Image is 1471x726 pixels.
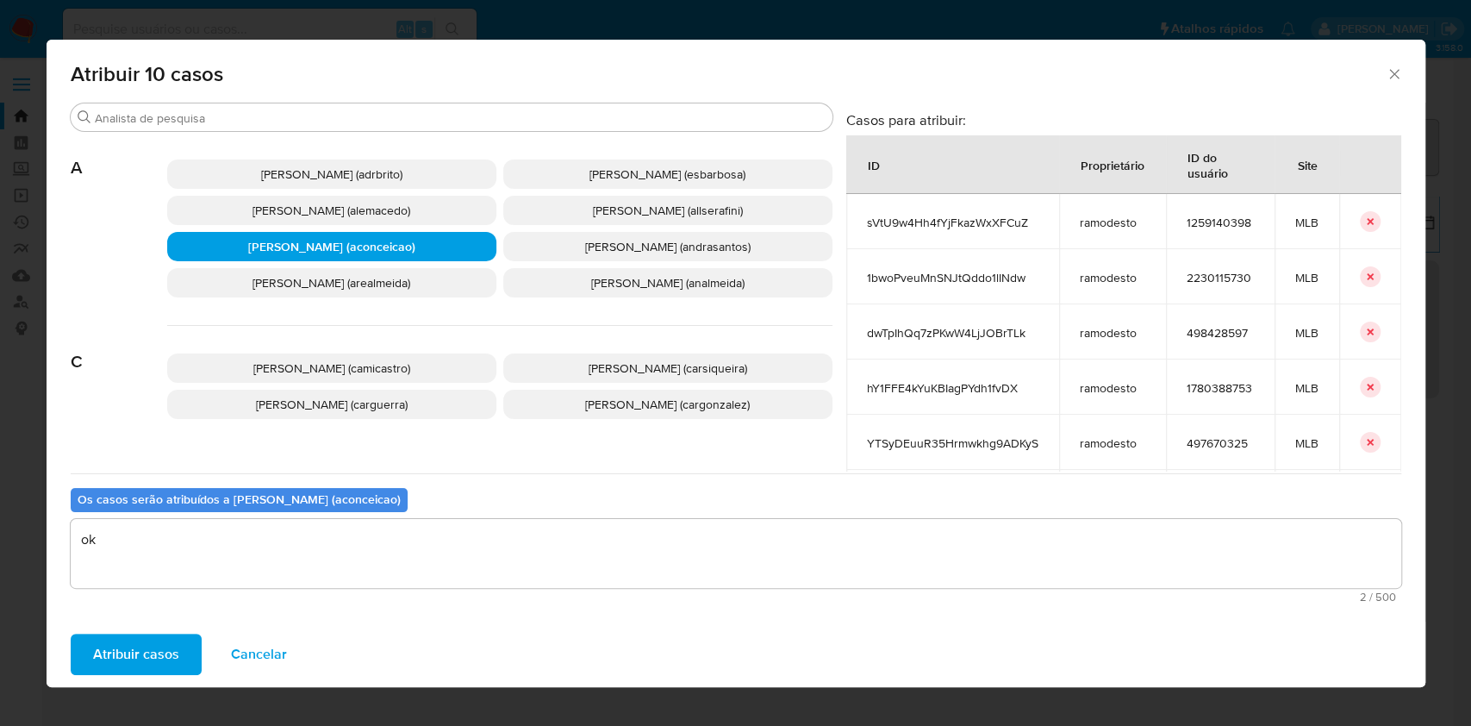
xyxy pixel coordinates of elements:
div: ID [847,144,901,185]
span: MLB [1295,325,1318,341]
span: [PERSON_NAME] (alemacedo) [252,202,410,219]
div: [PERSON_NAME] (carsiqueira) [503,354,832,383]
span: 497670325 [1187,435,1254,451]
div: [PERSON_NAME] (aconceicao) [167,232,496,261]
span: MLB [1295,215,1318,230]
div: [PERSON_NAME] (carguerra) [167,390,496,419]
span: Máximo de 500 caracteres [76,591,1396,603]
span: sVtU9w4Hh4fYjFkazWxXFCuZ [867,215,1038,230]
div: Site [1277,144,1338,185]
button: Procurar [78,110,91,124]
span: Atribuir 10 casos [71,64,1387,84]
button: icon-button [1360,211,1381,232]
span: ramodesto [1080,270,1145,285]
button: Atribuir casos [71,634,202,675]
span: [PERSON_NAME] (carguerra) [256,396,408,413]
button: icon-button [1360,322,1381,342]
span: YTSyDEuuR35Hrmwkhg9ADKyS [867,435,1038,451]
div: [PERSON_NAME] (arealmeida) [167,268,496,297]
span: ramodesto [1080,380,1145,396]
div: [PERSON_NAME] (andrasantos) [503,232,832,261]
div: [PERSON_NAME] (cargonzalez) [503,390,832,419]
input: Analista de pesquisa [95,110,826,126]
span: MLB [1295,270,1318,285]
span: Atribuir casos [93,635,179,673]
button: Fechar a janela [1386,66,1401,81]
span: 1259140398 [1187,215,1254,230]
div: assign-modal [47,40,1425,687]
button: icon-button [1360,266,1381,287]
div: [PERSON_NAME] (esbarbosa) [503,160,832,189]
span: Cancelar [231,635,287,673]
span: [PERSON_NAME] (analmeida) [591,274,745,291]
span: 498428597 [1187,325,1254,341]
span: A [71,132,167,178]
h3: Casos para atribuir: [846,111,1401,128]
span: 1bwoPveuMnSNJtQddo1lINdw [867,270,1038,285]
span: 2230115730 [1187,270,1254,285]
button: Cancelar [209,634,309,675]
b: Os casos serão atribuídos a [PERSON_NAME] (aconceicao) [78,491,401,508]
span: [PERSON_NAME] (arealmeida) [252,274,410,291]
span: [PERSON_NAME] (cargonzalez) [585,396,750,413]
span: [PERSON_NAME] (carsiqueira) [589,360,747,377]
div: [PERSON_NAME] (adrbrito) [167,160,496,189]
span: [PERSON_NAME] (adrbrito) [261,166,402,183]
span: ramodesto [1080,435,1145,451]
span: [PERSON_NAME] (allserafini) [593,202,743,219]
span: dwTpIhQq7zPKwW4LjJOBrTLk [867,325,1038,341]
div: [PERSON_NAME] (alemacedo) [167,196,496,225]
button: icon-button [1360,377,1381,397]
span: 1780388753 [1187,380,1254,396]
span: [PERSON_NAME] (esbarbosa) [589,166,745,183]
div: [PERSON_NAME] (analmeida) [503,268,832,297]
span: ramodesto [1080,325,1145,341]
span: [PERSON_NAME] (aconceicao) [248,238,415,255]
span: [PERSON_NAME] (andrasantos) [585,238,751,255]
span: [PERSON_NAME] (camicastro) [253,360,410,377]
div: [PERSON_NAME] (camicastro) [167,354,496,383]
button: icon-button [1360,432,1381,453]
span: C [71,326,167,372]
div: [PERSON_NAME] (allserafini) [503,196,832,225]
div: Proprietário [1060,144,1165,185]
textarea: ok [71,519,1401,588]
div: ID do usuário [1167,136,1274,193]
span: MLB [1295,380,1318,396]
span: MLB [1295,435,1318,451]
span: hY1FFE4kYuKBIagPYdh1fvDX [867,380,1038,396]
span: ramodesto [1080,215,1145,230]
